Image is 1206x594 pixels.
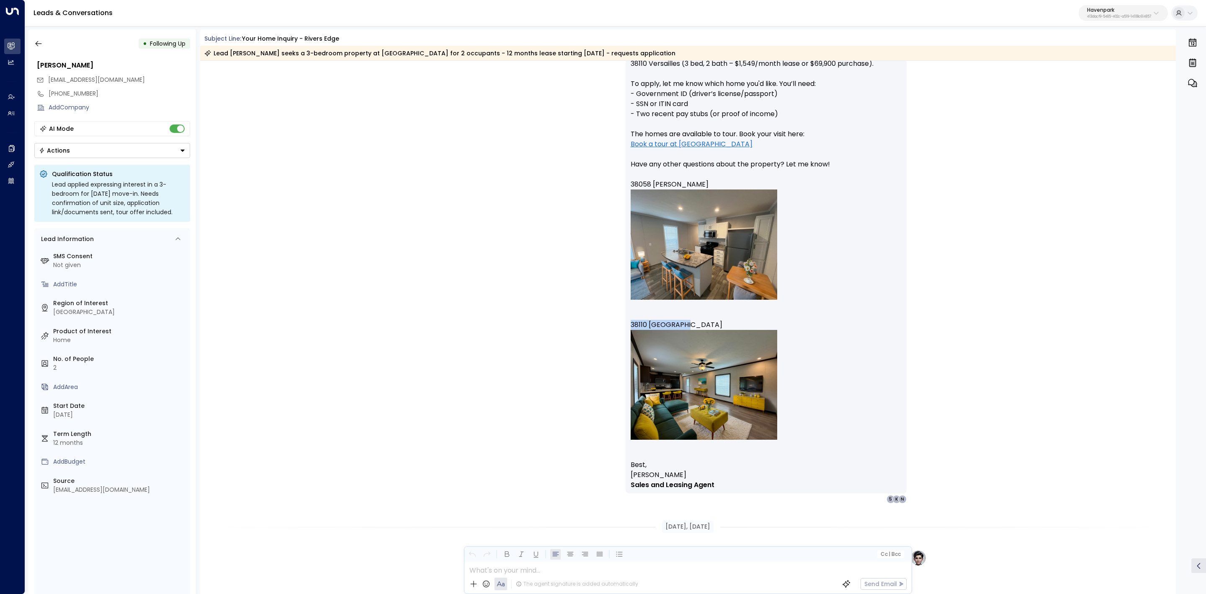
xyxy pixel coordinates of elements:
[53,355,187,363] label: No. of People
[662,521,714,533] div: [DATE], [DATE]
[53,430,187,438] label: Term Length
[38,235,94,244] div: Lead Information
[53,410,187,419] div: [DATE]
[242,34,339,43] div: Your Home Inquiry - Rivers Edge
[877,550,904,558] button: Cc|Bcc
[53,477,187,485] label: Source
[48,75,145,84] span: [EMAIL_ADDRESS][DOMAIN_NAME]
[631,330,777,440] img: 783c1af3-b8e1-4b37-973f-c0356ce3c69e
[150,39,186,48] span: Following Up
[898,495,907,503] div: N
[880,551,900,557] span: Cc Bcc
[1079,5,1168,21] button: Havenpark413dacf9-5485-402c-a519-14108c614857
[39,147,70,154] div: Actions
[204,49,675,57] div: Lead [PERSON_NAME] seeks a 3-bedroom property at [GEOGRAPHIC_DATA] for 2 occupants - 12 months le...
[204,34,241,43] span: Subject Line:
[53,438,187,447] div: 12 months
[34,143,190,158] button: Actions
[34,143,190,158] div: Button group with a nested menu
[631,480,714,490] strong: Sales and Leasing Agent
[53,299,187,308] label: Region of Interest
[467,549,477,560] button: Undo
[631,139,752,149] a: Book a tour at [GEOGRAPHIC_DATA]
[143,36,147,51] div: •
[886,495,895,503] div: 5
[53,252,187,261] label: SMS Consent
[631,8,902,460] p: Hi [PERSON_NAME], Thanks for your interest in Rivers Edge! Here are two 3-bedroom homes available...
[53,280,187,289] div: AddTitle
[631,189,777,300] img: 8d75c503-c29c-48ac-b8c4-2c49b4c80245
[53,327,187,336] label: Product of Interest
[53,363,187,372] div: 2
[53,457,187,466] div: AddBudget
[910,550,927,566] img: profile-logo.png
[53,308,187,316] div: [GEOGRAPHIC_DATA]
[49,103,190,112] div: AddCompany
[53,402,187,410] label: Start Date
[1087,8,1151,13] p: Havenpark
[52,180,185,217] div: Lead applied expressing interest in a 3-bedroom for [DATE] move-in. Needs confirmation of unit si...
[53,336,187,345] div: Home
[482,549,492,560] button: Redo
[37,60,190,70] div: [PERSON_NAME]
[52,170,185,178] p: Qualification Status
[892,495,901,503] div: K
[53,485,187,494] div: [EMAIL_ADDRESS][DOMAIN_NAME]
[53,383,187,392] div: AddArea
[53,261,187,270] div: Not given
[631,460,647,470] span: Best,
[516,580,638,588] div: The agent signature is added automatically
[1087,15,1151,18] p: 413dacf9-5485-402c-a519-14108c614857
[889,551,890,557] span: |
[49,125,74,133] div: AI Mode
[49,89,190,98] div: [PHONE_NUMBER]
[33,8,113,18] a: Leads & Conversations
[631,470,686,480] span: [PERSON_NAME]
[48,75,145,84] span: neocharge23@gmail.com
